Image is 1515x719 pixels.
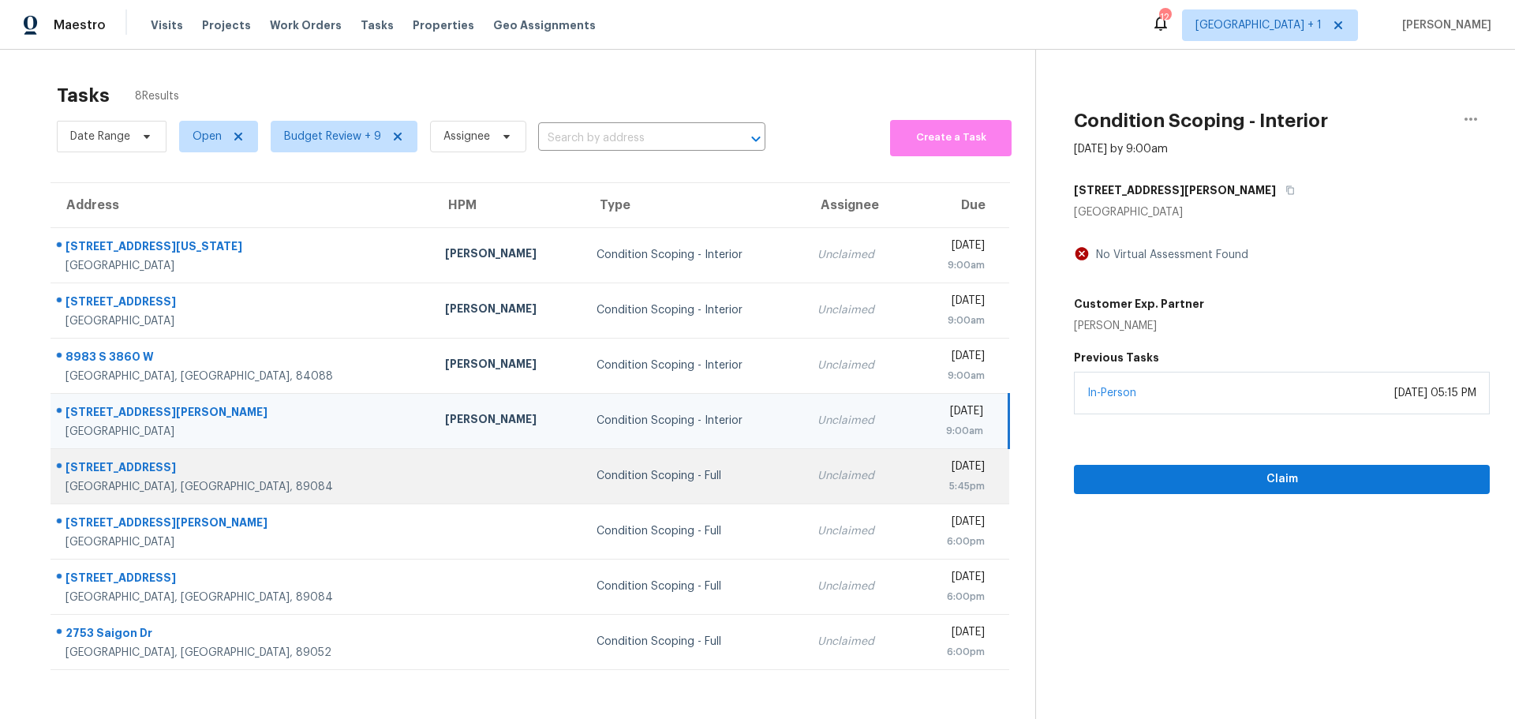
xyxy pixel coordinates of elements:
span: Projects [202,17,251,33]
div: [DATE] [924,569,985,589]
span: Assignee [443,129,490,144]
div: Unclaimed [817,358,899,373]
div: [DATE] [924,514,985,534]
div: No Virtual Assessment Found [1090,247,1248,263]
span: Properties [413,17,474,33]
div: Condition Scoping - Interior [597,302,793,318]
div: Unclaimed [817,302,899,318]
span: Claim [1087,470,1477,489]
span: [PERSON_NAME] [1396,17,1491,33]
div: Condition Scoping - Interior [597,358,793,373]
div: Unclaimed [817,579,899,594]
div: [GEOGRAPHIC_DATA], [GEOGRAPHIC_DATA], 84088 [65,369,420,384]
div: [PERSON_NAME] [445,411,571,431]
div: 6:00pm [924,534,985,549]
span: Geo Assignments [493,17,596,33]
input: Search by address [538,126,721,151]
h5: Previous Tasks [1074,350,1490,365]
th: HPM [432,183,584,227]
div: [GEOGRAPHIC_DATA] [65,424,420,440]
div: [PERSON_NAME] [1074,318,1204,334]
div: [DATE] [924,238,985,257]
div: Unclaimed [817,523,899,539]
th: Address [50,183,432,227]
div: [PERSON_NAME] [445,245,571,265]
button: Copy Address [1276,176,1297,204]
span: Create a Task [898,129,1004,147]
div: [GEOGRAPHIC_DATA] [1074,204,1490,220]
div: Unclaimed [817,634,899,650]
h2: Condition Scoping - Interior [1074,113,1328,129]
div: [DATE] by 9:00am [1074,141,1168,157]
div: [PERSON_NAME] [445,356,571,376]
div: [STREET_ADDRESS][PERSON_NAME] [65,515,420,534]
img: Artifact Not Present Icon [1074,245,1090,262]
div: [GEOGRAPHIC_DATA] [65,534,420,550]
div: 9:00am [924,423,983,439]
div: [STREET_ADDRESS][US_STATE] [65,238,420,258]
button: Create a Task [890,120,1012,156]
h2: Tasks [57,88,110,103]
div: Unclaimed [817,468,899,484]
th: Due [911,183,1009,227]
div: [STREET_ADDRESS] [65,294,420,313]
span: Open [193,129,222,144]
div: 9:00am [924,313,985,328]
h5: Customer Exp. Partner [1074,296,1204,312]
div: [GEOGRAPHIC_DATA], [GEOGRAPHIC_DATA], 89084 [65,590,420,605]
div: Condition Scoping - Full [597,523,793,539]
span: Tasks [361,20,394,31]
a: In-Person [1087,388,1136,399]
span: Maestro [54,17,106,33]
div: [DATE] 05:15 PM [1394,385,1476,401]
div: [GEOGRAPHIC_DATA] [65,258,420,274]
div: [DATE] [924,348,985,368]
div: 12 [1159,9,1170,25]
div: [GEOGRAPHIC_DATA] [65,313,420,329]
button: Claim [1074,465,1490,494]
th: Type [584,183,806,227]
div: 9:00am [924,368,985,384]
div: Condition Scoping - Full [597,468,793,484]
div: Condition Scoping - Full [597,634,793,650]
div: Unclaimed [817,247,899,263]
div: [DATE] [924,403,983,423]
div: Unclaimed [817,413,899,429]
div: 5:45pm [924,478,985,494]
div: Condition Scoping - Interior [597,247,793,263]
h5: [STREET_ADDRESS][PERSON_NAME] [1074,182,1276,198]
div: 2753 Saigon Dr [65,625,420,645]
span: Visits [151,17,183,33]
div: [STREET_ADDRESS][PERSON_NAME] [65,404,420,424]
div: [STREET_ADDRESS] [65,570,420,590]
div: 9:00am [924,257,985,273]
div: 8983 S 3860 W [65,349,420,369]
div: [STREET_ADDRESS] [65,459,420,479]
div: 6:00pm [924,589,985,605]
div: 6:00pm [924,644,985,660]
div: Condition Scoping - Full [597,579,793,594]
div: [GEOGRAPHIC_DATA], [GEOGRAPHIC_DATA], 89052 [65,645,420,661]
div: [DATE] [924,459,985,478]
div: [DATE] [924,293,985,313]
span: Date Range [70,129,130,144]
span: Work Orders [270,17,342,33]
span: [GEOGRAPHIC_DATA] + 1 [1195,17,1322,33]
div: [GEOGRAPHIC_DATA], [GEOGRAPHIC_DATA], 89084 [65,479,420,495]
div: [DATE] [924,624,985,644]
th: Assignee [805,183,911,227]
span: 8 Results [135,88,179,104]
div: Condition Scoping - Interior [597,413,793,429]
button: Open [745,128,767,150]
div: [PERSON_NAME] [445,301,571,320]
span: Budget Review + 9 [284,129,381,144]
